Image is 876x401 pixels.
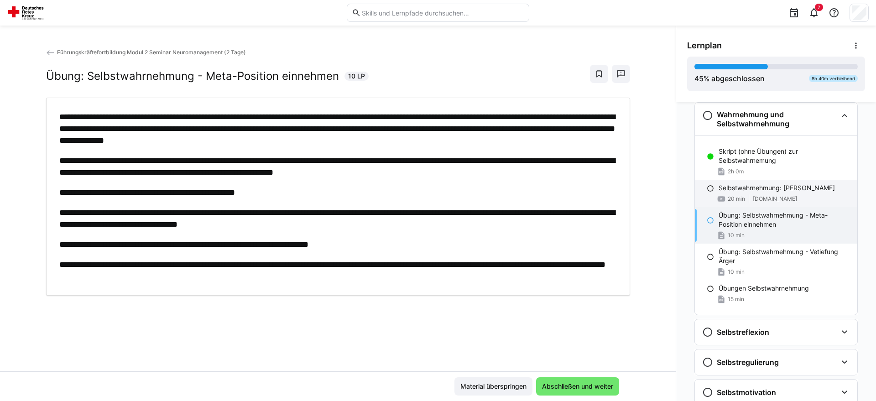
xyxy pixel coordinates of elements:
[728,232,745,239] span: 10 min
[361,9,524,17] input: Skills und Lernpfade durchsuchen…
[728,195,745,203] span: 20 min
[536,377,619,396] button: Abschließen und weiter
[459,382,528,391] span: Material überspringen
[348,72,365,81] span: 10 LP
[719,247,850,266] p: Übung: Selbstwahrnehmung - Vetiefung Ärger
[728,168,744,175] span: 2h 0m
[46,69,339,83] h2: Übung: Selbstwahrnehmung - Meta-Position einnehmen
[717,358,779,367] h3: Selbstregulierung
[809,75,858,82] div: 8h 40m verbleibend
[728,268,745,276] span: 10 min
[717,110,837,128] h3: Wahrnehmung und Selbstwahrnehmung
[753,195,797,203] span: [DOMAIN_NAME]
[719,147,850,165] p: Skript (ohne Übungen) zur Selbstwahrnemung
[541,382,615,391] span: Abschließen und weiter
[694,73,765,84] div: % abgeschlossen
[687,41,722,51] span: Lernplan
[46,49,246,56] a: Führungskräftefortbildung Modul 2 Seminar Neuromanagement (2 Tage)
[717,388,776,397] h3: Selbstmotivation
[818,5,820,10] span: 7
[719,284,809,293] p: Übungen Selbstwahrnehmung
[57,49,246,56] span: Führungskräftefortbildung Modul 2 Seminar Neuromanagement (2 Tage)
[719,183,835,193] p: Selbstwahrnehmung: [PERSON_NAME]
[728,296,744,303] span: 15 min
[719,211,850,229] p: Übung: Selbstwahrnehmung - Meta-Position einnehmen
[694,74,704,83] span: 45
[717,328,769,337] h3: Selbstreflexion
[454,377,532,396] button: Material überspringen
